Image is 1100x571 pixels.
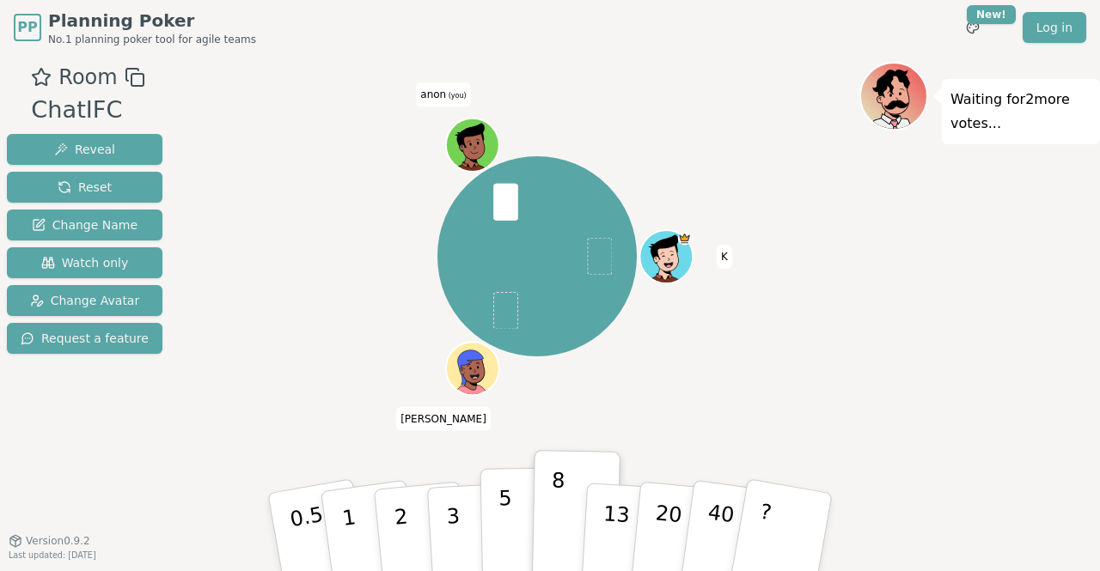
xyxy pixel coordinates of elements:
[14,9,256,46] a: PPPlanning PokerNo.1 planning poker tool for agile teams
[41,254,129,271] span: Watch only
[31,62,52,93] button: Add as favourite
[950,88,1091,136] p: Waiting for 2 more votes...
[30,292,140,309] span: Change Avatar
[17,17,37,38] span: PP
[9,550,96,560] span: Last updated: [DATE]
[21,330,149,347] span: Request a feature
[32,216,137,234] span: Change Name
[9,534,90,548] button: Version0.9.2
[1023,12,1086,43] a: Log in
[31,93,144,128] div: ChatIFC
[7,247,162,278] button: Watch only
[58,62,117,93] span: Room
[416,82,470,106] span: Click to change your name
[446,92,467,100] span: (you)
[7,210,162,240] button: Change Name
[48,33,256,46] span: No.1 planning poker tool for agile teams
[957,12,988,43] button: New!
[396,407,491,431] span: Click to change your name
[26,534,90,548] span: Version 0.9.2
[7,134,162,165] button: Reveal
[7,323,162,354] button: Request a feature
[967,5,1016,24] div: New!
[7,285,162,316] button: Change Avatar
[678,232,691,245] span: K is the host
[717,245,732,269] span: Click to change your name
[48,9,256,33] span: Planning Poker
[448,120,498,170] button: Click to change your avatar
[54,141,115,158] span: Reveal
[58,179,112,196] span: Reset
[550,468,565,561] p: 8
[7,172,162,203] button: Reset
